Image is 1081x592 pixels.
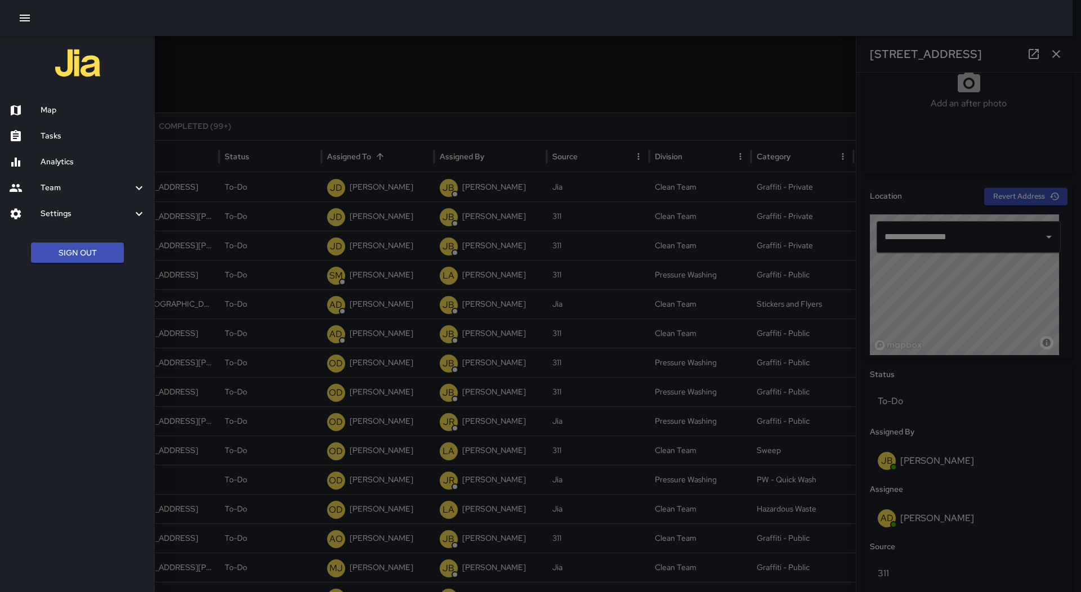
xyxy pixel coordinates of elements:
[41,182,132,194] h6: Team
[41,130,146,142] h6: Tasks
[41,104,146,116] h6: Map
[41,208,132,220] h6: Settings
[41,156,146,168] h6: Analytics
[55,41,100,86] img: jia-logo
[31,243,124,263] button: Sign Out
